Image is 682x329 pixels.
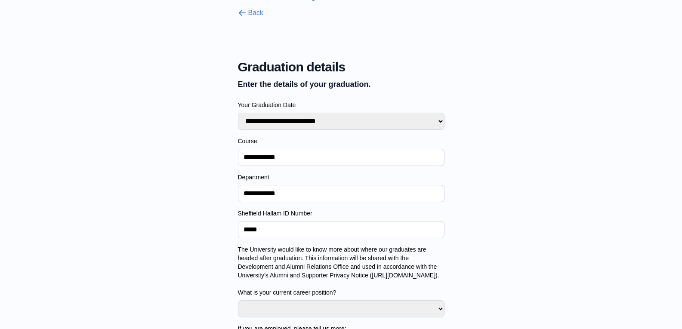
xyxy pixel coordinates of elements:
label: Your Graduation Date [238,101,444,109]
label: Department [238,173,444,181]
label: Sheffield Hallam ID Number [238,209,444,218]
button: Back [238,8,264,18]
span: Graduation details [238,59,444,75]
label: Course [238,137,444,145]
p: Enter the details of your graduation. [238,78,444,90]
label: The University would like to know more about where our graduates are headed after graduation. Thi... [238,245,444,297]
